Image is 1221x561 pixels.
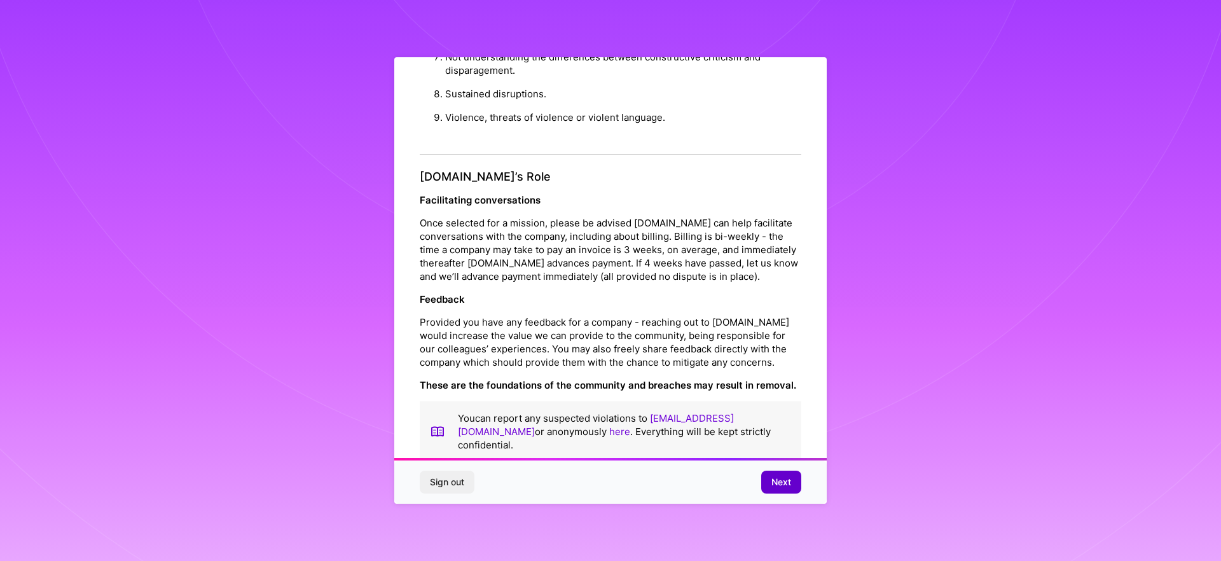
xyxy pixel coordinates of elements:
[458,412,734,438] a: [EMAIL_ADDRESS][DOMAIN_NAME]
[445,45,801,82] li: Not understanding the differences between constructive criticism and disparagement.
[430,476,464,488] span: Sign out
[771,476,791,488] span: Next
[420,170,801,184] h4: [DOMAIN_NAME]’s Role
[420,471,474,494] button: Sign out
[609,426,630,438] a: here
[420,315,801,369] p: Provided you have any feedback for a company - reaching out to [DOMAIN_NAME] would increase the v...
[420,216,801,283] p: Once selected for a mission, please be advised [DOMAIN_NAME] can help facilitate conversations wi...
[761,471,801,494] button: Next
[420,379,796,391] strong: These are the foundations of the community and breaches may result in removal.
[445,82,801,106] li: Sustained disruptions.
[458,412,791,452] p: You can report any suspected violations to or anonymously . Everything will be kept strictly conf...
[430,412,445,452] img: book icon
[420,194,541,206] strong: Facilitating conversations
[445,106,801,129] li: Violence, threats of violence or violent language.
[420,293,465,305] strong: Feedback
